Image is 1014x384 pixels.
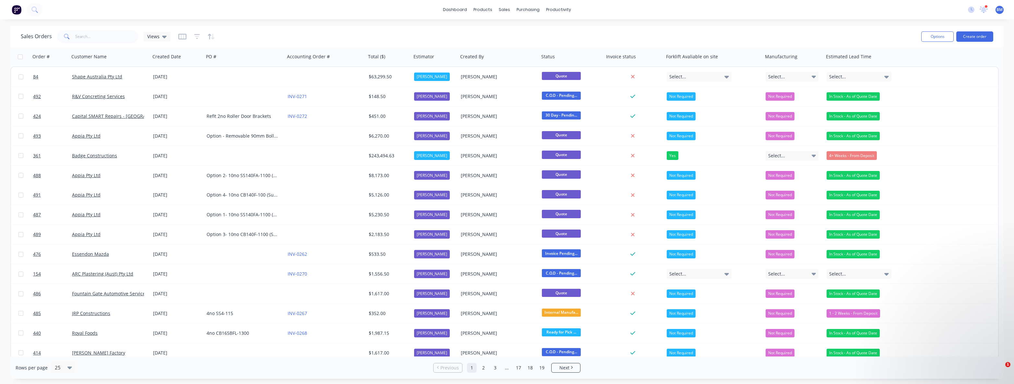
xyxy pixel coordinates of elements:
[461,133,533,139] div: [PERSON_NAME]
[207,310,279,317] div: 4no SS4-115
[461,192,533,198] div: [PERSON_NAME]
[461,211,533,218] div: [PERSON_NAME]
[33,264,72,284] a: 154
[72,350,125,356] a: [PERSON_NAME] Factory
[414,289,450,298] div: [PERSON_NAME]
[369,211,407,218] div: $5,230.50
[667,250,696,258] div: Not Required
[153,192,201,198] div: [DATE]
[72,172,101,178] a: Appia Pty Ltd
[479,363,488,373] a: Page 2
[470,5,495,15] div: products
[768,93,792,100] span: Not Required
[72,73,122,80] a: Shape Australia Pty Ltd
[461,350,533,356] div: [PERSON_NAME]
[33,251,41,257] span: 476
[667,309,696,318] div: Not Required
[768,271,785,277] span: Select...
[33,126,72,146] a: 493
[827,112,880,120] div: In Stock - As of Quote Date
[431,363,583,373] ul: Pagination
[766,250,794,258] button: Not Required
[33,225,72,244] a: 489
[667,112,696,120] div: Not Required
[667,132,696,140] div: Not Required
[33,146,72,165] a: 361
[207,113,279,119] div: Refit 2no Roller Door Brackets
[766,171,794,179] button: Not Required
[667,230,696,239] div: Not Required
[33,290,41,297] span: 486
[33,172,41,179] span: 488
[667,191,696,199] div: Not Required
[369,310,407,317] div: $352.00
[461,271,533,277] div: [PERSON_NAME]
[21,33,52,40] h1: Sales Orders
[414,270,450,278] div: [PERSON_NAME]
[461,310,533,317] div: [PERSON_NAME]
[33,343,72,363] a: 414
[33,231,41,238] span: 489
[72,211,101,218] a: Appia Pty Ltd
[827,171,880,179] div: In Stock - As of Quote Date
[768,73,785,80] span: Select...
[461,152,533,159] div: [PERSON_NAME]
[413,53,434,60] div: Estimator
[768,310,792,317] span: Not Required
[33,107,72,126] a: 424
[153,310,201,317] div: [DATE]
[768,211,792,218] span: Not Required
[461,113,533,119] div: [PERSON_NAME]
[414,73,450,81] div: [PERSON_NAME]
[369,330,407,336] div: $1,987.15
[153,172,201,179] div: [DATE]
[542,309,581,317] span: Internal Manufa...
[288,330,307,336] a: INV-0268
[542,131,581,139] span: Quote
[827,210,880,219] div: In Stock - As of Quote Date
[207,330,279,336] div: 4no CB165BFL-1300
[461,73,533,80] div: [PERSON_NAME]
[543,5,574,15] div: productivity
[72,310,110,316] a: JRP Constructions
[667,92,696,101] div: Not Required
[153,73,201,80] div: [DATE]
[542,111,581,119] span: 30 Day - Pendin...
[827,230,880,239] div: In Stock - As of Quote Date
[153,133,201,139] div: [DATE]
[288,251,307,257] a: INV-0262
[369,93,407,100] div: $148.50
[766,289,794,298] button: Not Required
[153,113,201,119] div: [DATE]
[33,152,41,159] span: 361
[72,152,117,159] a: Badge Constructions
[461,93,533,100] div: [PERSON_NAME]
[667,171,696,179] div: Not Required
[525,363,535,373] a: Page 18
[667,329,696,337] div: Not Required
[414,230,450,239] div: [PERSON_NAME]
[829,73,846,80] span: Select...
[667,289,696,298] div: Not Required
[33,87,72,106] a: 492
[766,349,794,357] button: Not Required
[542,230,581,238] span: Quote
[542,151,581,159] span: Quote
[669,271,686,277] span: Select...
[206,53,216,60] div: PO #
[414,151,450,160] div: [PERSON_NAME]
[207,192,279,198] div: Option 4- 10no CB140F-100 (Supply and Install)
[414,191,450,199] div: [PERSON_NAME]
[147,33,160,40] span: Views
[207,211,279,218] div: Option 1- 10no SS140FA-1100 (Supply only)
[992,362,1008,378] iframe: Intercom live chat
[153,93,201,100] div: [DATE]
[369,251,407,257] div: $533.50
[369,172,407,179] div: $8,173.00
[152,53,181,60] div: Created Date
[461,290,533,297] div: [PERSON_NAME]
[369,271,407,277] div: $1,556.50
[461,251,533,257] div: [PERSON_NAME]
[542,170,581,178] span: Quote
[552,365,580,371] a: Next page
